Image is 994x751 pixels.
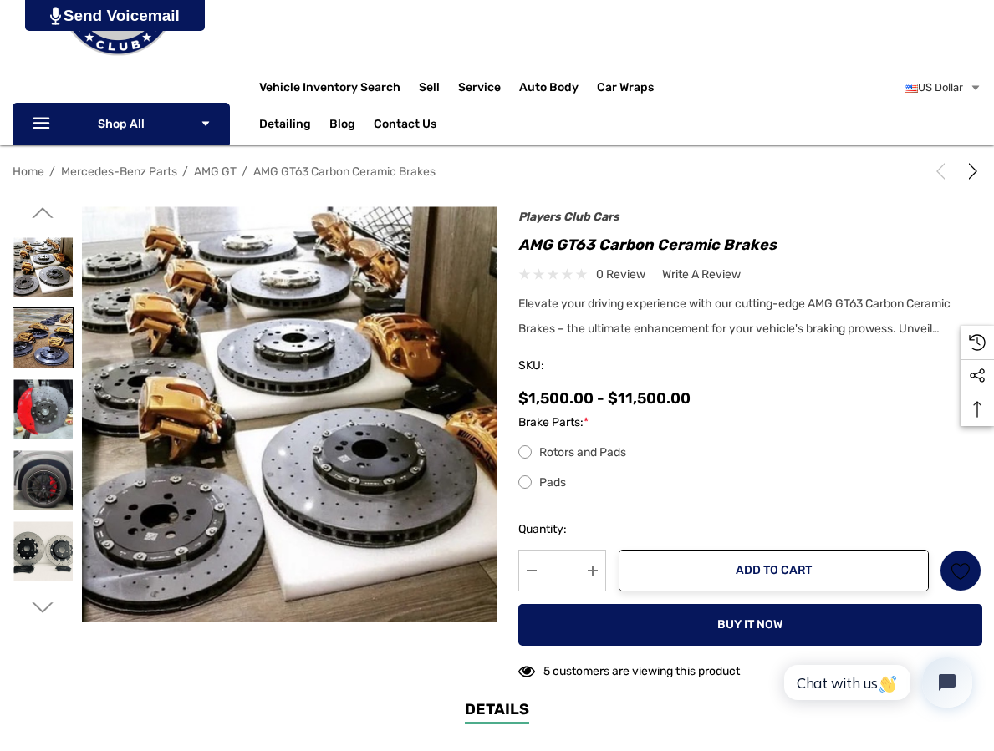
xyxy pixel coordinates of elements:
[518,231,982,258] h1: AMG GT63 Carbon Ceramic Brakes
[619,550,929,591] button: Add to Cart
[662,267,741,282] span: Write a Review
[969,368,986,384] svg: Social Media
[259,117,311,135] span: Detailing
[13,157,981,186] nav: Breadcrumb
[518,210,619,224] a: Players Club Cars
[259,80,400,99] a: Vehicle Inventory Search
[13,450,73,510] img: AMG GT63 Carbon Ceramic Brakes
[329,117,355,135] a: Blog
[200,118,212,129] svg: Icon Arrow Down
[518,297,951,336] span: Elevate your driving experience with our cutting-edge AMG GT63 Carbon Ceramic Brakes – the ultima...
[958,163,981,180] a: Next
[253,165,436,179] a: AMG GT63 Carbon Ceramic Brakes
[662,264,741,285] a: Write a Review
[932,163,956,180] a: Previous
[13,165,44,179] a: Home
[518,413,982,433] label: Brake Parts:
[519,80,579,99] span: Auto Body
[13,103,230,145] p: Shop All
[419,71,458,104] a: Sell
[518,389,691,408] span: $1,500.00 - $11,500.00
[597,71,672,104] a: Car Wraps
[518,656,740,682] div: 5 customers are viewing this product
[13,308,73,368] img: AMG GT63 Carbon Ceramic Brakes
[961,401,994,418] svg: Top
[518,443,982,463] label: Rotors and Pads
[31,114,56,134] svg: Icon Line
[766,643,986,722] iframe: Tidio Chat
[61,165,177,179] a: Mercedes-Benz Parts
[13,237,73,297] img: AMG GT63 Carbon Ceramic Brakes
[518,473,982,493] label: Pads
[458,80,501,99] span: Service
[458,71,519,104] a: Service
[905,71,981,104] a: USD
[33,202,54,223] svg: Go to slide 1 of 4
[518,520,606,540] label: Quantity:
[419,80,440,99] span: Sell
[33,597,54,618] svg: Go to slide 3 of 4
[374,117,436,135] a: Contact Us
[13,379,73,439] img: AMG GT63 Carbon Ceramic Brakes
[518,604,982,646] button: Buy it now
[519,71,597,104] a: Auto Body
[465,698,529,724] a: Details
[597,80,654,99] span: Car Wraps
[259,108,329,141] a: Detailing
[194,165,237,179] a: AMG GT
[969,334,986,351] svg: Recently Viewed
[13,521,73,581] img: AMG GT63 Carbon Ceramic Brakes
[596,264,645,285] span: 0 review
[940,550,981,591] a: Wish List
[951,561,971,581] svg: Wish List
[518,354,602,378] span: SKU:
